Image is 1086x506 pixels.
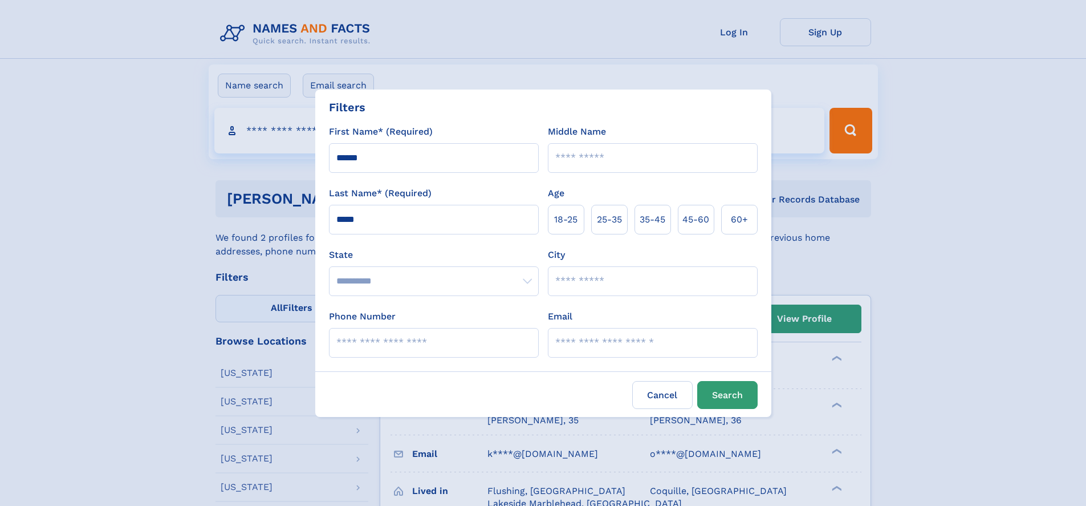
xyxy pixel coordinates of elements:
[329,248,539,262] label: State
[554,213,577,226] span: 18‑25
[329,125,433,139] label: First Name* (Required)
[548,187,564,200] label: Age
[329,310,396,323] label: Phone Number
[597,213,622,226] span: 25‑35
[548,248,565,262] label: City
[548,125,606,139] label: Middle Name
[548,310,572,323] label: Email
[697,381,758,409] button: Search
[682,213,709,226] span: 45‑60
[731,213,748,226] span: 60+
[329,187,432,200] label: Last Name* (Required)
[640,213,665,226] span: 35‑45
[632,381,693,409] label: Cancel
[329,99,365,116] div: Filters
